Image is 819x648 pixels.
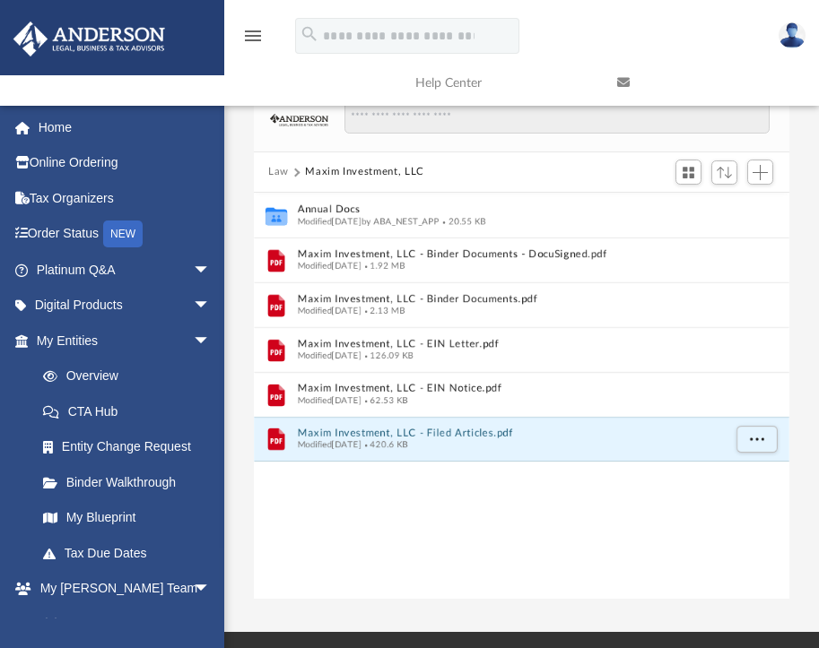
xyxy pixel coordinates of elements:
[362,307,405,315] span: 2.13 MB
[13,323,238,359] a: My Entitiesarrow_drop_down
[305,164,424,180] button: Maxim Investment, LLC
[25,393,238,429] a: CTA Hub
[362,440,408,449] span: 420.6 KB
[25,535,238,571] a: Tax Due Dates
[711,160,738,185] button: Sort
[344,100,770,134] input: Search files and folders
[298,396,362,405] span: Modified [DATE]
[298,217,440,226] span: Modified [DATE] by ABA_NEST_APP
[402,48,604,118] a: Help Center
[103,220,143,247] div: NEW
[8,22,170,56] img: Anderson Advisors Platinum Portal
[298,307,362,315] span: Modified [DATE]
[242,25,264,47] i: menu
[193,252,229,289] span: arrow_drop_down
[362,396,408,405] span: 62.53 KB
[13,180,238,216] a: Tax Organizers
[298,351,362,360] span: Modified [DATE]
[254,193,789,600] div: grid
[25,429,238,465] a: Entity Change Request
[675,160,702,185] button: Switch to Grid View
[298,428,722,439] button: Maxim Investment, LLC - Filed Articles.pdf
[268,164,289,180] button: Law
[13,109,238,145] a: Home
[298,203,722,215] button: Annual Docs
[25,500,229,536] a: My Blueprint
[193,323,229,359] span: arrow_drop_down
[193,288,229,324] span: arrow_drop_down
[298,262,362,271] span: Modified [DATE]
[440,217,486,226] span: 20.55 KB
[298,440,362,449] span: Modified [DATE]
[13,252,238,288] a: Platinum Q&Aarrow_drop_down
[25,359,238,394] a: Overview
[193,571,229,608] span: arrow_drop_down
[13,571,229,607] a: My [PERSON_NAME] Teamarrow_drop_down
[242,34,264,47] a: menu
[736,426,778,453] button: More options
[747,160,774,185] button: Add
[362,262,405,271] span: 1.92 MB
[298,248,722,260] button: Maxim Investment, LLC - Binder Documents - DocuSigned.pdf
[298,383,722,394] button: Maxim Investment, LLC - EIN Notice.pdf
[779,22,806,48] img: User Pic
[362,351,414,360] span: 126.09 KB
[13,145,238,181] a: Online Ordering
[298,293,722,305] button: Maxim Investment, LLC - Binder Documents.pdf
[298,338,722,350] button: Maxim Investment, LLC - EIN Letter.pdf
[13,216,238,253] a: Order StatusNEW
[13,288,238,324] a: Digital Productsarrow_drop_down
[25,464,238,500] a: Binder Walkthrough
[300,24,319,44] i: search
